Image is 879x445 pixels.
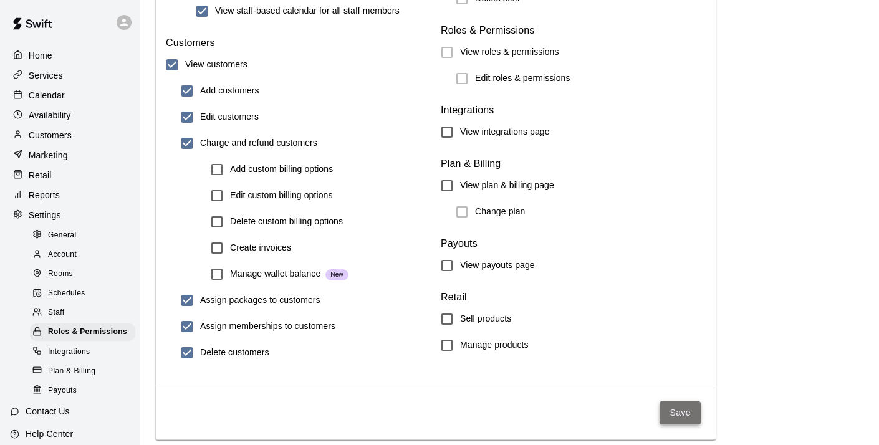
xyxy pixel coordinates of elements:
[30,304,135,322] div: Staff
[29,109,71,122] p: Availability
[48,326,127,338] span: Roles & Permissions
[30,382,135,400] div: Payouts
[200,110,259,124] h6: Edit customers
[29,209,61,221] p: Settings
[48,287,85,300] span: Schedules
[10,66,130,85] a: Services
[48,229,77,242] span: General
[30,265,140,284] a: Rooms
[441,102,706,119] h6: Integrations
[30,226,140,245] a: General
[30,361,140,381] a: Plan & Billing
[30,363,135,380] div: Plan & Billing
[30,285,135,302] div: Schedules
[230,215,343,229] h6: Delete custom billing options
[10,126,130,145] a: Customers
[200,346,269,360] h6: Delete customers
[441,289,706,306] h6: Retail
[166,34,431,52] h6: Customers
[30,323,135,341] div: Roles & Permissions
[460,125,550,139] h6: View integrations page
[185,58,247,72] h6: View customers
[29,89,65,102] p: Calendar
[29,49,52,62] p: Home
[29,129,72,141] p: Customers
[30,342,140,361] a: Integrations
[29,169,52,181] p: Retail
[30,304,140,323] a: Staff
[29,189,60,201] p: Reports
[30,246,135,264] div: Account
[10,186,130,204] a: Reports
[460,45,559,59] h6: View roles & permissions
[230,189,333,203] h6: Edit custom billing options
[460,338,529,352] h6: Manage products
[230,267,348,281] h6: Manage wallet balance
[10,166,130,184] a: Retail
[29,149,68,161] p: Marketing
[460,179,554,193] h6: View plan & billing page
[30,284,140,304] a: Schedules
[10,206,130,224] a: Settings
[30,266,135,283] div: Rooms
[10,86,130,105] a: Calendar
[475,205,526,219] h6: Change plan
[48,385,77,397] span: Payouts
[441,235,706,252] h6: Payouts
[48,365,95,378] span: Plan & Billing
[10,46,130,65] a: Home
[29,69,63,82] p: Services
[230,241,291,255] h6: Create invoices
[48,307,64,319] span: Staff
[460,259,535,272] h6: View payouts page
[48,268,73,280] span: Rooms
[48,249,77,261] span: Account
[26,405,70,418] p: Contact Us
[475,72,570,85] h6: Edit roles & permissions
[325,270,348,280] span: New
[30,343,135,361] div: Integrations
[30,323,140,342] a: Roles & Permissions
[48,346,90,358] span: Integrations
[10,106,130,125] a: Availability
[460,312,511,326] h6: Sell products
[200,320,335,333] h6: Assign memberships to customers
[10,146,130,165] a: Marketing
[441,22,706,39] h6: Roles & Permissions
[200,294,320,307] h6: Assign packages to customers
[200,84,259,98] h6: Add customers
[30,245,140,264] a: Account
[441,155,706,173] h6: Plan & Billing
[30,381,140,400] a: Payouts
[215,4,400,18] h6: View staff-based calendar for all staff members
[26,428,73,440] p: Help Center
[30,227,135,244] div: General
[660,401,701,424] button: Save
[230,163,333,176] h6: Add custom billing options
[200,136,317,150] h6: Charge and refund customers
